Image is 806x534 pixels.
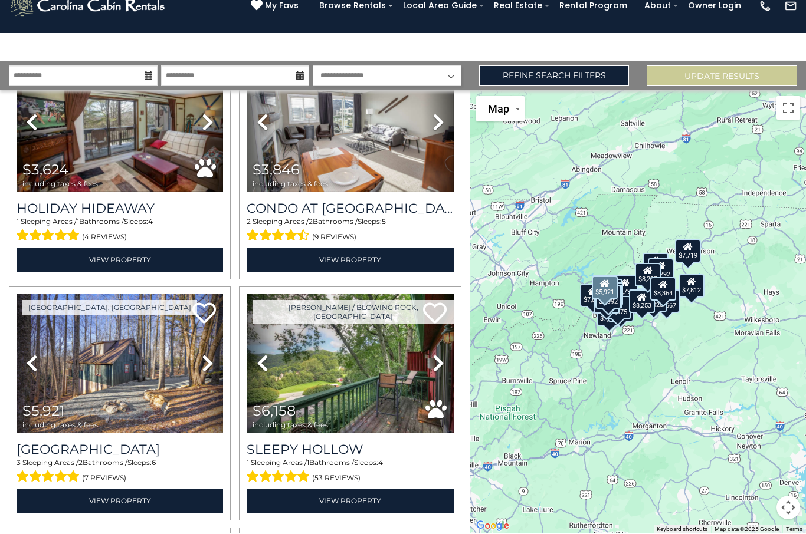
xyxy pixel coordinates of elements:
[630,289,656,312] div: $6,337
[253,180,328,188] span: including taxes & fees
[715,526,779,533] span: Map data ©2025 Google
[479,66,630,87] a: Refine Search Filters
[309,217,313,226] span: 2
[247,217,251,226] span: 2
[473,519,512,534] img: Google
[679,275,705,298] div: $7,812
[647,66,797,87] button: Update Results
[776,97,800,120] button: Toggle fullscreen view
[192,302,216,327] a: Add to favorites
[17,217,19,226] span: 1
[382,217,386,226] span: 5
[476,97,525,122] button: Change map style
[148,217,153,226] span: 4
[597,303,622,327] div: $7,325
[312,230,356,245] span: (9 reviews)
[17,217,223,245] div: Sleeping Areas / Bathrooms / Sleeps:
[643,253,669,277] div: $7,883
[641,289,667,313] div: $8,028
[648,259,674,282] div: $8,292
[592,276,618,299] div: $6,474
[247,248,453,272] a: View Property
[247,54,453,192] img: thumbnail_163280808.jpeg
[152,459,156,467] span: 6
[17,248,223,272] a: View Property
[22,161,68,179] span: $3,624
[77,217,79,226] span: 1
[17,201,223,217] a: Holiday Hideaway
[253,161,300,179] span: $3,846
[650,278,676,301] div: $8,364
[22,180,98,188] span: including taxes & fees
[17,459,21,467] span: 3
[307,459,309,467] span: 1
[247,442,453,458] a: Sleepy Hollow
[17,442,223,458] h3: Mountain Abbey
[247,217,453,245] div: Sleeping Areas / Bathrooms / Sleeps:
[580,284,606,308] div: $7,840
[657,526,707,534] button: Keyboard shortcuts
[17,295,223,433] img: thumbnail_163534622.jpeg
[247,458,453,486] div: Sleeping Areas / Bathrooms / Sleeps:
[776,496,800,520] button: Map camera controls
[675,240,701,263] div: $7,719
[17,489,223,513] a: View Property
[253,403,296,420] span: $6,158
[247,201,453,217] h3: Condo at Pinnacle Inn Resort
[253,301,453,324] a: [PERSON_NAME] / Blowing Rock, [GEOGRAPHIC_DATA]
[82,230,127,245] span: (4 reviews)
[612,276,638,299] div: $7,797
[17,54,223,192] img: thumbnail_163267576.jpeg
[592,276,618,300] div: $5,921
[630,290,656,314] div: $8,253
[247,489,453,513] a: View Property
[247,295,453,433] img: thumbnail_163260932.jpeg
[247,459,249,467] span: 1
[22,403,65,420] span: $5,921
[378,459,383,467] span: 4
[488,103,509,116] span: Map
[22,421,98,429] span: including taxes & fees
[78,459,83,467] span: 2
[17,442,223,458] a: [GEOGRAPHIC_DATA]
[312,471,361,486] span: (53 reviews)
[594,291,620,314] div: $8,119
[473,519,512,534] a: Click to see this area on Google Maps
[82,471,126,486] span: (7 reviews)
[635,263,661,287] div: $8,297
[654,290,680,314] div: $6,667
[786,526,802,533] a: Terms (opens in new tab)
[247,201,453,217] a: Condo at [GEOGRAPHIC_DATA]
[253,421,328,429] span: including taxes & fees
[17,458,223,486] div: Sleeping Areas / Bathrooms / Sleeps:
[22,301,197,315] a: [GEOGRAPHIC_DATA], [GEOGRAPHIC_DATA]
